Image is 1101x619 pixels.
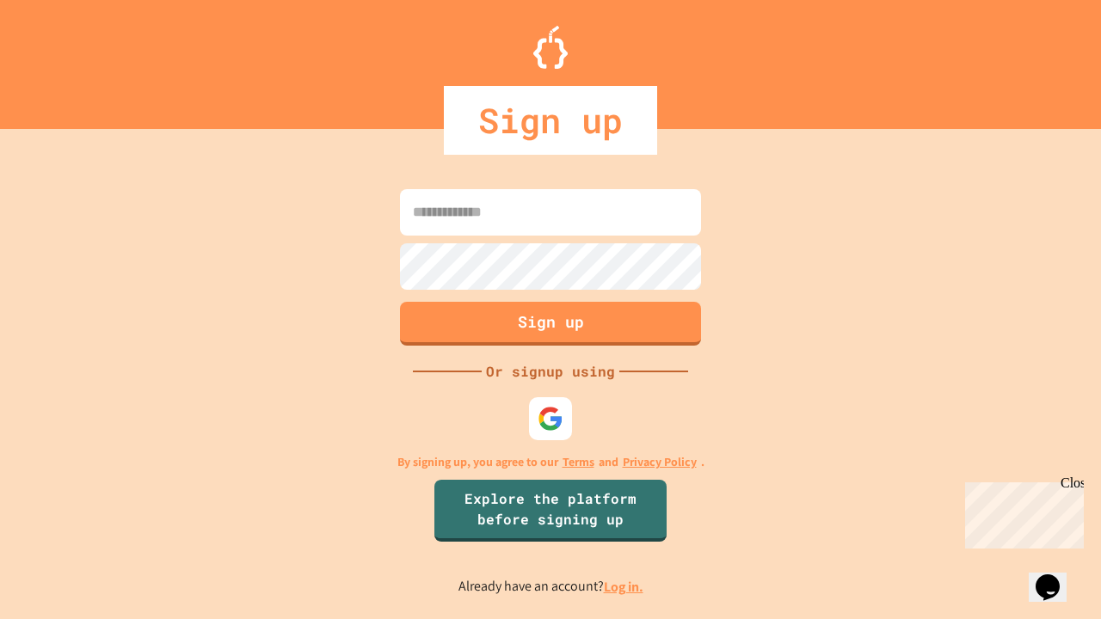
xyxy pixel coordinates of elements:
[444,86,657,155] div: Sign up
[434,480,667,542] a: Explore the platform before signing up
[1029,550,1084,602] iframe: chat widget
[623,453,697,471] a: Privacy Policy
[538,406,563,432] img: google-icon.svg
[458,576,643,598] p: Already have an account?
[563,453,594,471] a: Terms
[482,361,619,382] div: Or signup using
[7,7,119,109] div: Chat with us now!Close
[400,302,701,346] button: Sign up
[397,453,704,471] p: By signing up, you agree to our and .
[533,26,568,69] img: Logo.svg
[604,578,643,596] a: Log in.
[958,475,1084,549] iframe: chat widget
